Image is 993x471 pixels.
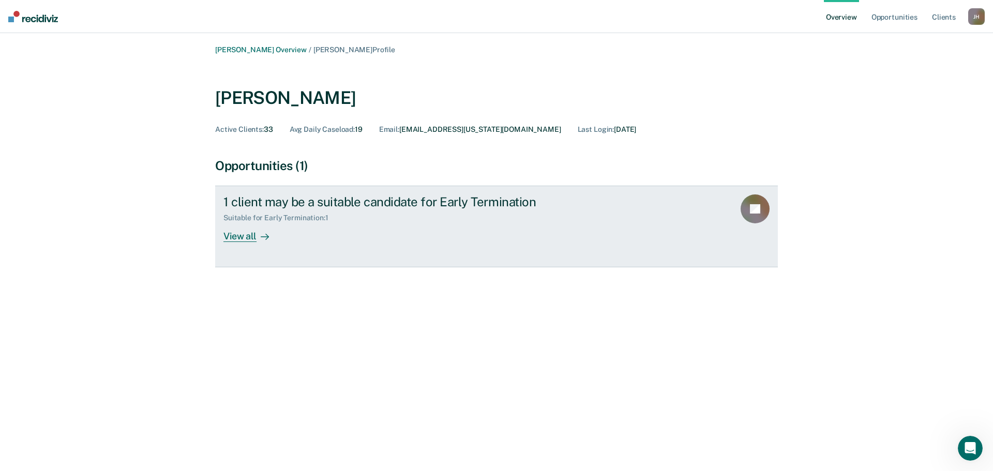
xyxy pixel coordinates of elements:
[290,125,363,134] div: 19
[223,194,586,209] div: 1 client may be a suitable candidate for Early Termination
[215,186,778,267] a: 1 client may be a suitable candidate for Early TerminationSuitable for Early Termination:1View all
[313,45,395,54] span: [PERSON_NAME] Profile
[379,125,561,134] div: [EMAIL_ADDRESS][US_STATE][DOMAIN_NAME]
[958,436,983,461] iframe: Intercom live chat
[215,158,778,173] div: Opportunities (1)
[223,214,337,222] div: Suitable for Early Termination : 1
[223,222,281,242] div: View all
[968,8,985,25] div: J H
[578,125,614,133] span: Last Login :
[968,8,985,25] button: JH
[8,11,58,22] img: Recidiviz
[215,125,264,133] span: Active Clients :
[290,125,355,133] span: Avg Daily Caseload :
[379,125,399,133] span: Email :
[578,125,637,134] div: [DATE]
[215,87,356,109] div: [PERSON_NAME]
[215,45,307,54] a: [PERSON_NAME] Overview
[215,125,273,134] div: 33
[307,45,313,54] span: /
